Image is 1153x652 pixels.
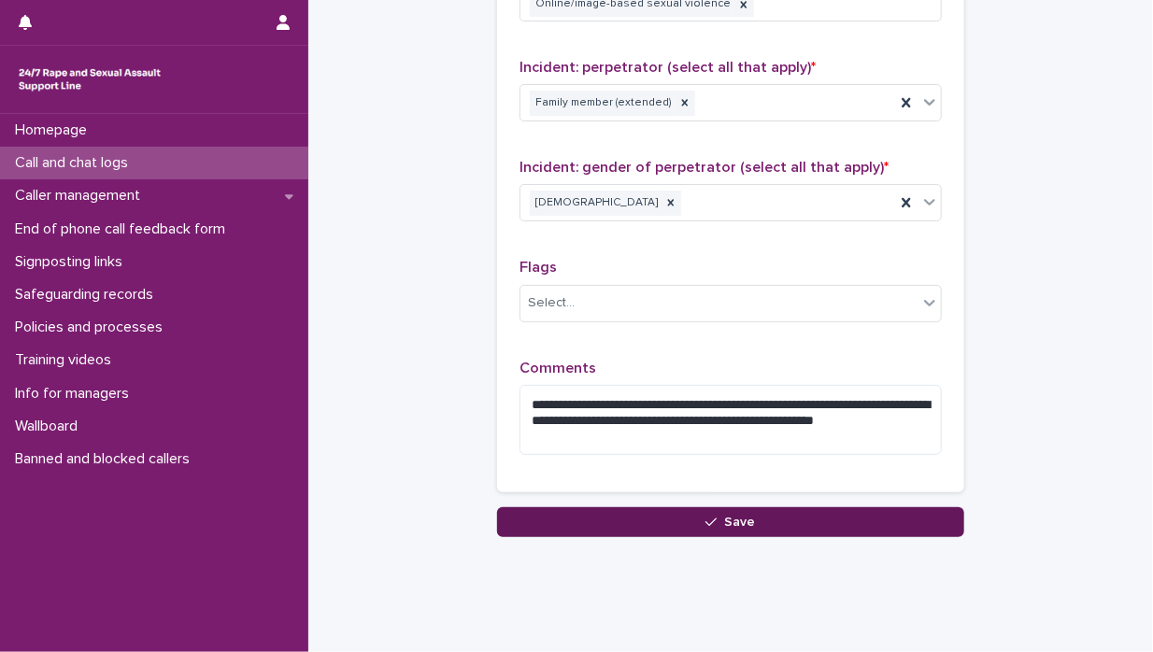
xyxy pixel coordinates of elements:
[15,61,164,98] img: rhQMoQhaT3yELyF149Cw
[530,91,675,116] div: Family member (extended)
[7,351,126,369] p: Training videos
[497,507,964,537] button: Save
[7,385,144,403] p: Info for managers
[520,60,816,75] span: Incident: perpetrator (select all that apply)
[725,516,756,529] span: Save
[520,361,596,376] span: Comments
[7,121,102,139] p: Homepage
[7,319,178,336] p: Policies and processes
[7,154,143,172] p: Call and chat logs
[520,160,889,175] span: Incident: gender of perpetrator (select all that apply)
[530,191,661,216] div: [DEMOGRAPHIC_DATA]
[7,450,205,468] p: Banned and blocked callers
[7,418,93,435] p: Wallboard
[7,253,137,271] p: Signposting links
[520,260,557,275] span: Flags
[7,220,240,238] p: End of phone call feedback form
[528,293,575,313] div: Select...
[7,286,168,304] p: Safeguarding records
[7,187,155,205] p: Caller management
